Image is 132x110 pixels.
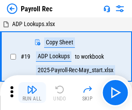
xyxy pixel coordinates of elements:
div: ADP Lookups [36,51,71,62]
span: # 19 [21,53,30,60]
div: Skip [82,96,93,101]
img: Back [7,3,17,14]
img: Settings menu [115,3,125,14]
img: Support [103,5,110,12]
img: Main button [108,86,122,100]
div: to workbook [75,53,104,60]
div: 2025-Payroll-Rec-May_start.xlsx [36,65,115,76]
button: Skip [74,82,101,103]
div: Copy Sheet [44,37,75,48]
div: Run All [23,96,42,101]
span: ADP Lookups.xlsx [12,20,55,27]
img: Skip [82,84,93,95]
div: Payroll Rec [21,5,52,13]
img: Run All [27,84,37,95]
button: Run All [18,82,46,103]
